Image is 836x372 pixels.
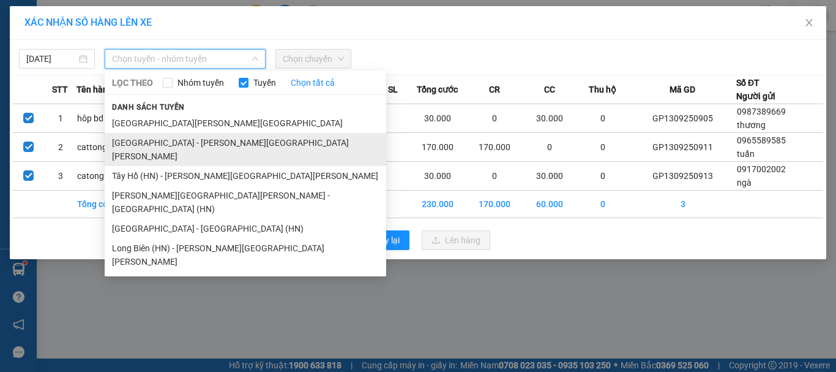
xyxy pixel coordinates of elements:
[409,133,466,162] td: 170.000
[417,83,458,96] span: Tổng cước
[173,76,229,89] span: Nhóm tuyến
[544,83,555,96] span: CC
[26,52,77,66] input: 13/09/2025
[248,76,281,89] span: Tuyến
[105,113,386,133] li: [GEOGRAPHIC_DATA][PERSON_NAME][GEOGRAPHIC_DATA]
[466,133,523,162] td: 170.000
[523,162,577,191] td: 30.000
[409,162,466,191] td: 30.000
[136,51,216,61] strong: Hotline : 0889 23 23 23
[629,104,736,133] td: GP1309250905
[489,83,500,96] span: CR
[804,18,814,28] span: close
[291,76,335,89] a: Chọn tất cả
[737,149,755,159] span: tuấn
[45,133,77,162] td: 2
[466,104,523,133] td: 0
[577,133,630,162] td: 0
[13,19,70,77] img: logo
[409,104,466,133] td: 30.000
[105,238,386,271] li: Long Biên (HN) - [PERSON_NAME][GEOGRAPHIC_DATA][PERSON_NAME]
[792,6,826,40] button: Close
[77,133,130,162] td: cattong
[523,133,577,162] td: 0
[112,50,258,68] span: Chọn tuyến - nhóm tuyến
[122,65,151,74] span: Website
[737,164,786,174] span: 0917002002
[105,102,192,113] span: Danh sách tuyến
[629,162,736,191] td: GP1309250913
[589,83,616,96] span: Thu hộ
[629,133,736,162] td: GP1309250911
[466,162,523,191] td: 0
[737,135,786,145] span: 0965589585
[112,76,153,89] span: LỌC THEO
[577,191,630,218] td: 0
[77,191,130,218] td: Tổng cộng
[523,104,577,133] td: 30.000
[577,162,630,191] td: 0
[127,36,226,49] strong: PHIẾU GỬI HÀNG
[736,76,775,103] div: Số ĐT Người gửi
[105,166,386,186] li: Tây Hồ (HN) - [PERSON_NAME][GEOGRAPHIC_DATA][PERSON_NAME]
[466,191,523,218] td: 170.000
[45,162,77,191] td: 3
[737,120,766,130] span: thương
[45,104,77,133] td: 1
[105,133,386,166] li: [GEOGRAPHIC_DATA] - [PERSON_NAME][GEOGRAPHIC_DATA][PERSON_NAME]
[252,55,259,63] span: down
[77,83,113,96] span: Tên hàng
[737,178,752,188] span: ngà
[737,107,786,116] span: 0987389669
[105,219,386,238] li: [GEOGRAPHIC_DATA] - [GEOGRAPHIC_DATA] (HN)
[122,63,230,75] strong: : [DOMAIN_NAME]
[670,83,695,96] span: Mã GD
[409,191,466,218] td: 230.000
[52,83,68,96] span: STT
[523,191,577,218] td: 60.000
[577,104,630,133] td: 0
[77,104,130,133] td: hôp bd avngf
[283,50,344,68] span: Chọn chuyến
[93,21,259,34] strong: CÔNG TY TNHH VĨNH QUANG
[24,17,152,28] span: XÁC NHẬN SỐ HÀNG LÊN XE
[422,230,490,250] button: uploadLên hàng
[77,162,130,191] td: catong trắng
[105,186,386,219] li: [PERSON_NAME][GEOGRAPHIC_DATA][PERSON_NAME] - [GEOGRAPHIC_DATA] (HN)
[629,191,736,218] td: 3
